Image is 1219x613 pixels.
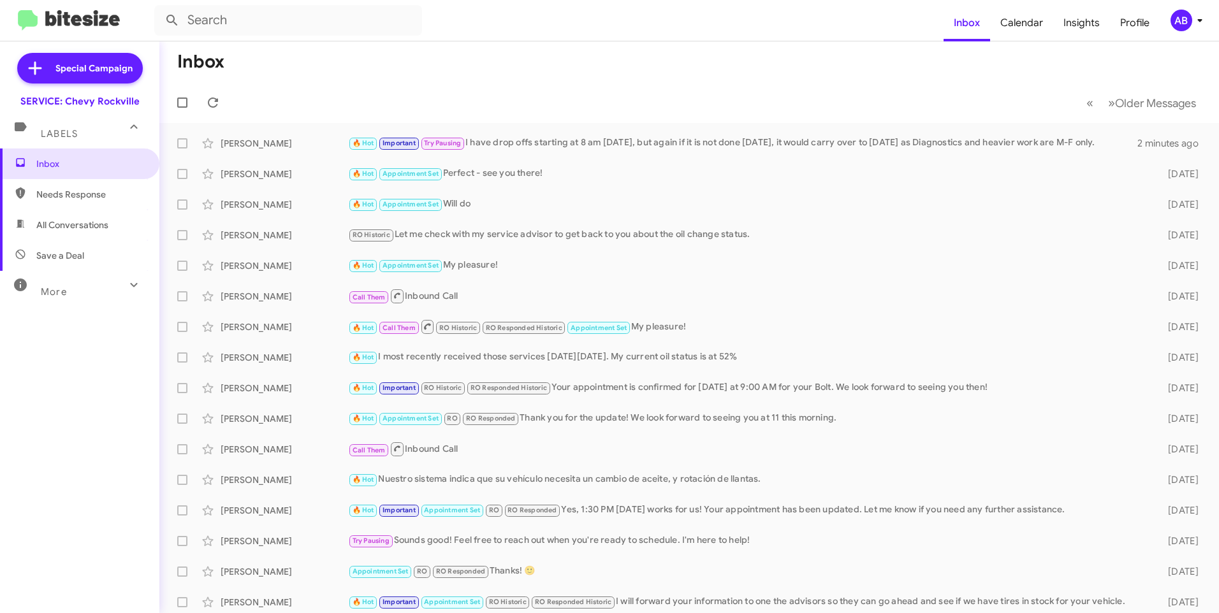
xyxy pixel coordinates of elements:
div: 2 minutes ago [1137,137,1209,150]
input: Search [154,5,422,36]
div: [PERSON_NAME] [221,259,348,272]
span: Appointment Set [383,414,439,422]
span: 🔥 Hot [353,139,374,147]
span: Appointment Set [353,567,409,575]
div: [DATE] [1148,351,1209,364]
span: RO Responded [436,567,485,575]
span: Important [383,384,416,392]
div: [PERSON_NAME] [221,565,348,578]
nav: Page navigation example [1079,90,1204,116]
div: [DATE] [1148,565,1209,578]
span: Save a Deal [36,249,84,262]
span: Important [383,139,416,147]
div: [DATE] [1148,596,1209,609]
div: [DATE] [1148,229,1209,242]
div: Inbound Call [348,441,1148,457]
div: Your appointment is confirmed for [DATE] at 9:00 AM for your Bolt. We look forward to seeing you ... [348,380,1148,395]
div: [PERSON_NAME] [221,535,348,547]
span: Appointment Set [424,598,480,606]
span: More [41,286,67,298]
div: [PERSON_NAME] [221,137,348,150]
span: Important [383,598,416,606]
a: Calendar [990,4,1053,41]
div: Inbound Call [348,288,1148,304]
span: RO Responded Historic [471,384,547,392]
button: AB [1160,10,1205,31]
span: Important [383,506,416,514]
span: Older Messages [1115,96,1196,110]
div: [PERSON_NAME] [221,290,348,303]
div: My pleasure! [348,319,1148,335]
span: 🔥 Hot [353,384,374,392]
span: » [1108,95,1115,111]
a: Special Campaign [17,53,143,83]
div: [PERSON_NAME] [221,351,348,364]
div: Yes, 1:30 PM [DATE] works for us! Your appointment has been updated. Let me know if you need any ... [348,503,1148,517]
div: [PERSON_NAME] [221,412,348,425]
span: RO Historic [489,598,527,606]
div: I have drop offs starting at 8 am [DATE], but again if it is not done [DATE], it would carry over... [348,136,1137,150]
span: 🔥 Hot [353,353,374,361]
button: Next [1100,90,1204,116]
span: Call Them [353,293,386,301]
div: [DATE] [1148,535,1209,547]
span: Call Them [383,324,416,332]
span: Appointment Set [424,506,480,514]
div: [DATE] [1148,259,1209,272]
div: [PERSON_NAME] [221,168,348,180]
div: [DATE] [1148,443,1209,456]
div: Nuestro sistema indica que su vehículo necesita un cambio de aceite, y rotación de llantas. [348,472,1148,487]
span: RO Historic [353,231,390,239]
div: [DATE] [1148,168,1209,180]
span: 🔥 Hot [353,414,374,422]
div: [DATE] [1148,198,1209,211]
div: [DATE] [1148,382,1209,394]
div: [PERSON_NAME] [221,382,348,394]
span: Inbox [36,157,145,170]
span: Needs Response [36,188,145,201]
div: Thank you for the update! We look forward to seeing you at 11 this morning. [348,411,1148,426]
span: RO Responded [507,506,557,514]
span: RO [417,567,427,575]
span: Labels [41,128,78,140]
span: RO Responded [466,414,515,422]
div: My pleasure! [348,258,1148,273]
span: « [1086,95,1093,111]
div: [PERSON_NAME] [221,198,348,211]
span: 🔥 Hot [353,598,374,606]
div: [PERSON_NAME] [221,443,348,456]
span: RO Historic [439,324,477,332]
div: I most recently received those services [DATE][DATE]. My current oil status is at 52% [348,350,1148,364]
span: 🔥 Hot [353,506,374,514]
div: Perfect - see you there! [348,166,1148,181]
span: RO Responded Historic [486,324,562,332]
div: [DATE] [1148,412,1209,425]
div: Thanks! 🙂 [348,564,1148,579]
div: [PERSON_NAME] [221,473,348,486]
button: Previous [1079,90,1101,116]
a: Inbox [944,4,990,41]
div: [DATE] [1148,504,1209,517]
div: [DATE] [1148,290,1209,303]
span: 🔥 Hot [353,324,374,332]
span: Call Them [353,446,386,454]
a: Insights [1053,4,1110,41]
span: 🔥 Hot [353,169,374,178]
span: 🔥 Hot [353,475,374,484]
span: Appointment Set [571,324,627,332]
a: Profile [1110,4,1160,41]
span: Special Campaign [55,62,133,75]
span: Appointment Set [383,200,439,208]
div: Will do [348,197,1148,212]
span: RO [489,506,499,514]
div: AB [1171,10,1192,31]
h1: Inbox [177,52,224,72]
span: Try Pausing [424,139,461,147]
span: 🔥 Hot [353,200,374,208]
span: RO [447,414,457,422]
div: [PERSON_NAME] [221,504,348,517]
span: RO Historic [424,384,462,392]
